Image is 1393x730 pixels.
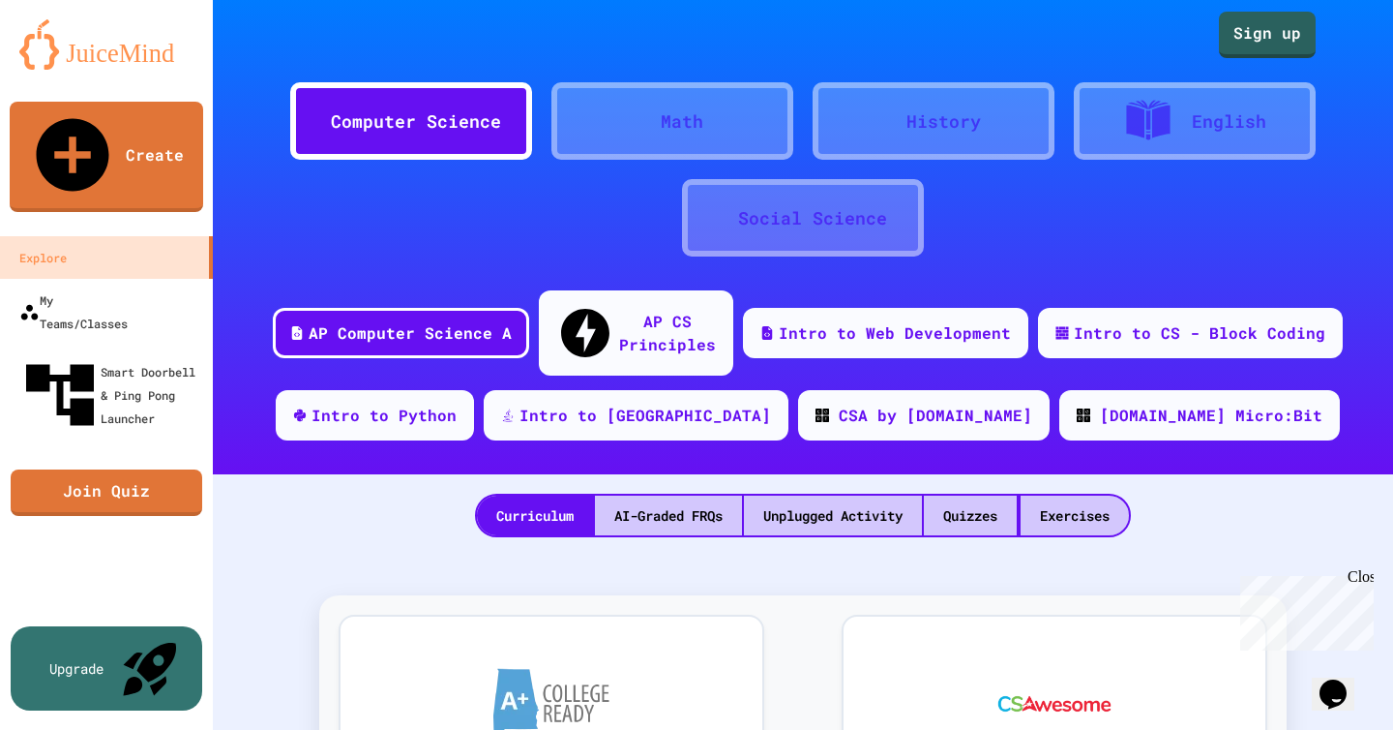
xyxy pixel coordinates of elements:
div: Upgrade [49,658,104,679]
div: AP Computer Science A [309,321,512,345]
a: Join Quiz [11,470,202,516]
div: My Teams/Classes [19,289,128,335]
img: logo-orange.svg [19,19,193,70]
iframe: chat widget [1312,653,1374,711]
div: Explore [19,246,67,269]
div: CSA by [DOMAIN_NAME] [839,404,1032,427]
div: Chat with us now!Close [8,8,133,123]
div: Curriculum [477,496,593,535]
img: CODE_logo_RGB.png [1077,409,1090,422]
div: Quizzes [924,496,1017,535]
div: Computer Science [331,108,501,135]
div: English [1192,108,1266,135]
a: Create [10,102,203,212]
div: Unplugged Activity [744,496,922,535]
img: CODE_logo_RGB.png [815,409,829,422]
div: Social Science [738,205,887,231]
a: Sign up [1219,12,1316,58]
div: AI-Graded FRQs [595,496,742,535]
div: Math [661,108,703,135]
div: Intro to Web Development [779,321,1011,345]
iframe: chat widget [1232,568,1374,651]
div: Intro to CS - Block Coding [1074,321,1325,345]
div: Smart Doorbell & Ping Pong Launcher [19,354,205,436]
div: History [906,108,981,135]
div: Exercises [1021,496,1129,535]
div: [DOMAIN_NAME] Micro:Bit [1100,404,1322,427]
div: Intro to Python [311,404,457,427]
div: Intro to [GEOGRAPHIC_DATA] [519,404,771,427]
div: AP CS Principles [619,310,716,356]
